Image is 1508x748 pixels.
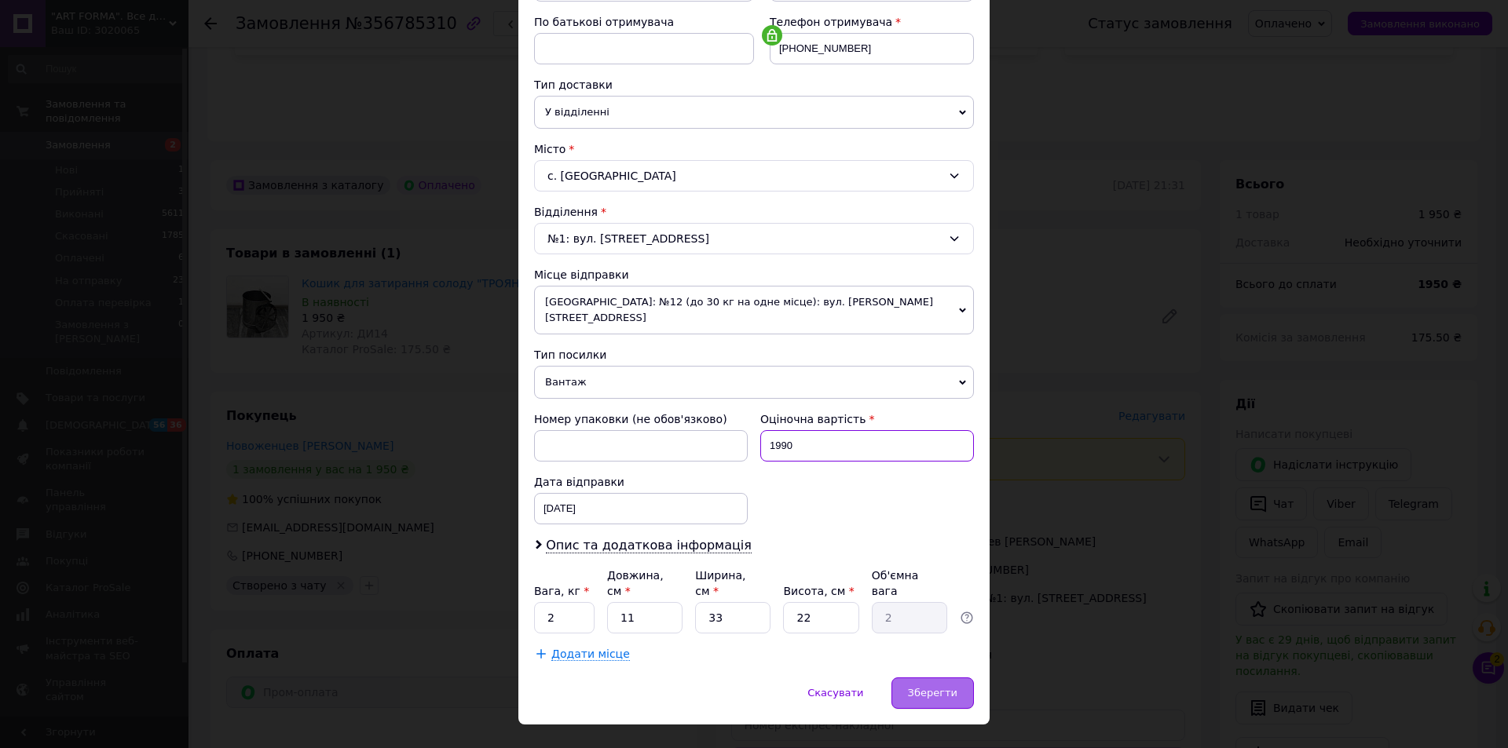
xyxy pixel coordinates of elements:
[534,286,974,334] span: [GEOGRAPHIC_DATA]: №12 (до 30 кг на одне місце): вул. [PERSON_NAME][STREET_ADDRESS]
[534,268,629,281] span: Місце відправки
[783,585,854,597] label: Висота, см
[872,567,947,599] div: Об'ємна вага
[534,474,748,490] div: Дата відправки
[534,78,613,91] span: Тип доставки
[546,538,752,553] span: Опис та додаткова інформація
[770,33,974,64] input: +380
[534,204,974,220] div: Відділення
[908,687,957,699] span: Зберегти
[534,366,974,399] span: Вантаж
[534,16,674,28] span: По батькові отримувача
[807,687,863,699] span: Скасувати
[534,223,974,254] div: №1: вул. [STREET_ADDRESS]
[534,141,974,157] div: Місто
[760,411,974,427] div: Оціночна вартість
[695,569,745,597] label: Ширина, см
[770,16,892,28] span: Телефон отримувача
[534,411,748,427] div: Номер упаковки (не обов'язково)
[607,569,664,597] label: Довжина, см
[534,160,974,192] div: с. [GEOGRAPHIC_DATA]
[534,348,606,361] span: Тип посилки
[534,585,589,597] label: Вага, кг
[534,96,974,129] span: У відділенні
[551,648,630,661] span: Додати місце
